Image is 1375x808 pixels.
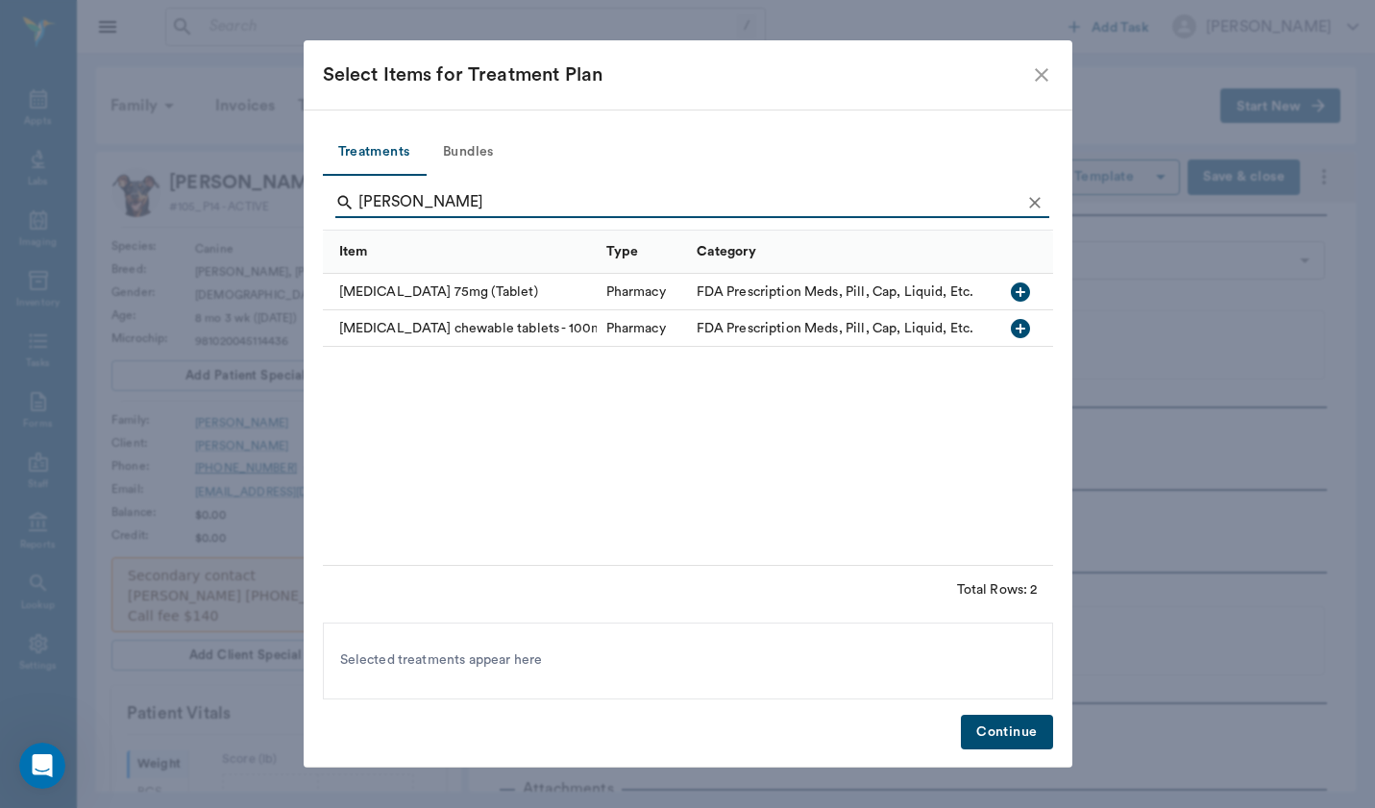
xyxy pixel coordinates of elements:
div: ON 2 - yes I am under all messages, but there are several not showing up [69,108,369,168]
div: Total Rows: 2 [957,580,1038,600]
span: Selected treatments appear here [340,650,543,671]
button: Continue [961,715,1052,750]
li: For issues, we’ll respond during our regular business hours. [45,483,300,519]
div: FDA Prescription Meds, Pill, Cap, Liquid, Etc. [697,282,974,302]
button: Gif picker [61,629,76,645]
div: Our team is available [DATE] through [DATE], 9:00 AM to 5:00 PM CT. Outside of business hours, we... [31,195,300,308]
button: Home [335,8,372,44]
button: Treatments [323,130,426,176]
div: Pharmacy [606,282,666,302]
button: Send a message… [330,622,360,652]
div: Category [697,225,756,279]
button: close [1030,63,1053,86]
div: ON 2 - yes I am under all messages, but there are several not showing up [85,119,354,157]
div: Item [323,231,597,274]
button: Clear [1020,188,1049,217]
b: non-urgent [66,484,151,500]
div: Pharmacy [606,319,666,338]
div: FDA Prescription Meds, Pill, Cap, Liquid, Etc. [697,319,974,338]
div: Thank you! [31,528,300,548]
button: go back [12,8,49,44]
div: Brittany says… [15,108,369,184]
p: Active [93,24,132,43]
h1: [PERSON_NAME] [93,10,218,24]
div: Coco says… [15,184,369,594]
div: [MEDICAL_DATA] 75mg (Tablet) [323,274,597,310]
textarea: Message… [16,589,368,622]
input: Find a treatment [358,187,1020,218]
div: Search [335,187,1049,222]
b: urgent bug [61,336,146,352]
div: Our team is available [DATE] through [DATE], 9:00 AM to 5:00 PM CT. Outside of business hours, we... [15,184,315,559]
button: Upload attachment [91,629,107,645]
div: Type [606,225,639,279]
div: [MEDICAL_DATA] chewable tablets - 100mg [323,310,597,347]
div: Category [687,231,1047,274]
div: Type [597,231,687,274]
div: [DATE] [15,82,369,108]
div: Select Items for Treatment Plan [323,60,1030,90]
button: Bundles [426,130,512,176]
img: Profile image for Lizbeth [55,11,86,41]
b: URGENT [78,355,139,370]
div: Item [339,225,368,279]
div: Coco • 10m ago [31,563,125,575]
li: If you believe you’re experiencing an , please reply with the word to notify our support team and... [45,317,300,477]
button: Emoji picker [30,629,45,645]
iframe: Intercom live chat [19,743,65,789]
